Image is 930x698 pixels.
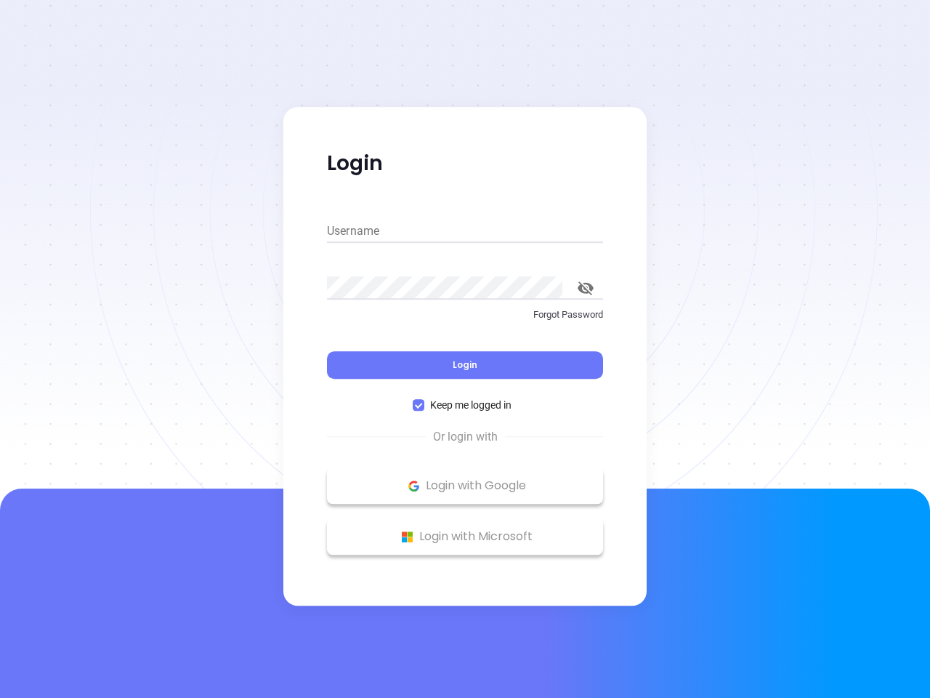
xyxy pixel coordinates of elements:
p: Forgot Password [327,308,603,322]
p: Login with Google [334,475,596,497]
a: Forgot Password [327,308,603,334]
button: toggle password visibility [568,270,603,305]
button: Login [327,351,603,379]
img: Microsoft Logo [398,528,416,546]
span: Keep me logged in [424,397,517,413]
button: Microsoft Logo Login with Microsoft [327,518,603,555]
button: Google Logo Login with Google [327,468,603,504]
span: Login [453,358,477,371]
img: Google Logo [405,477,423,495]
p: Login with Microsoft [334,526,596,547]
p: Login [327,151,603,177]
span: Or login with [426,428,505,446]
